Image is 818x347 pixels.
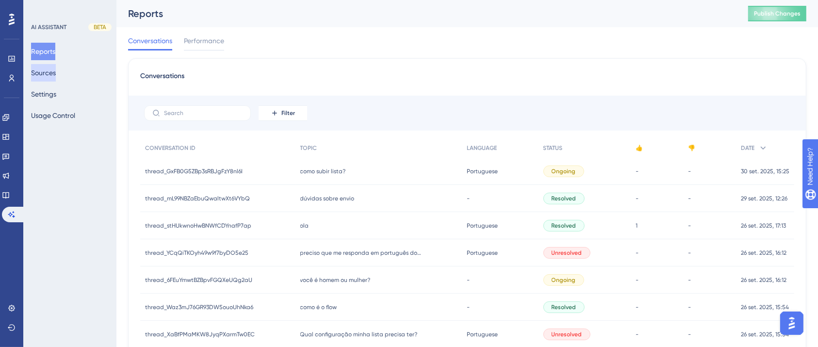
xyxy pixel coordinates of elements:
[467,330,498,338] span: Portuguese
[636,249,638,257] span: -
[688,144,696,152] span: 👎
[636,330,638,338] span: -
[145,195,250,202] span: thread_mL99NBZaEbuQwaltwXt6VYbQ
[741,167,789,175] span: 30 set. 2025, 15:25
[128,7,724,20] div: Reports
[636,195,638,202] span: -
[467,195,470,202] span: -
[688,330,691,338] span: -
[688,167,691,175] span: -
[145,167,243,175] span: thread_GxFB0G5ZBp3sRBJgFzY8nl6I
[467,167,498,175] span: Portuguese
[164,110,243,116] input: Search
[741,249,786,257] span: 26 set. 2025, 16:12
[552,167,576,175] span: Ongoing
[543,144,563,152] span: STATUS
[688,276,691,284] span: -
[741,195,787,202] span: 29 set. 2025, 12:26
[145,330,255,338] span: thread_XaBfPMaMKW8JyqPXarmTw0EC
[552,303,576,311] span: Resolved
[467,144,497,152] span: LANGUAGE
[688,303,691,311] span: -
[636,303,638,311] span: -
[552,195,576,202] span: Resolved
[688,222,691,230] span: -
[145,222,251,230] span: thread_stHUkwnoHwBNWfCDYnafP7ap
[281,109,295,117] span: Filter
[300,167,346,175] span: como subir lista?
[636,167,638,175] span: -
[31,43,55,60] button: Reports
[300,249,422,257] span: preciso que me responda em português do [GEOGRAPHIC_DATA]
[145,276,252,284] span: thread_6FEuYmwtBZBpvFGQXeUQg2aU
[88,23,112,31] div: BETA
[748,6,806,21] button: Publish Changes
[31,64,56,82] button: Sources
[23,2,61,14] span: Need Help?
[777,309,806,338] iframe: UserGuiding AI Assistant Launcher
[636,276,638,284] span: -
[741,222,786,230] span: 26 set. 2025, 17:13
[128,35,172,47] span: Conversations
[467,276,470,284] span: -
[259,105,307,121] button: Filter
[184,35,224,47] span: Performance
[300,222,309,230] span: ola
[300,195,355,202] span: dúvidas sobre envio
[741,330,789,338] span: 26 set. 2025, 15:54
[31,23,66,31] div: AI ASSISTANT
[300,276,371,284] span: você é homem ou mulher?
[140,70,184,88] span: Conversations
[552,249,582,257] span: Unresolved
[300,144,317,152] span: TOPIC
[467,303,470,311] span: -
[688,195,691,202] span: -
[636,144,643,152] span: 👍
[31,107,75,124] button: Usage Control
[741,276,786,284] span: 26 set. 2025, 16:12
[552,330,582,338] span: Unresolved
[688,249,691,257] span: -
[741,303,789,311] span: 26 set. 2025, 15:54
[31,85,56,103] button: Settings
[467,249,498,257] span: Portuguese
[741,144,754,152] span: DATE
[300,330,418,338] span: Qual configuração minha lista precisa ter?
[552,222,576,230] span: Resolved
[145,303,253,311] span: thread_Waz3mJ76GR93DW5ouoUhNka6
[754,10,801,17] span: Publish Changes
[300,303,337,311] span: como é o flow
[552,276,576,284] span: Ongoing
[467,222,498,230] span: Portuguese
[145,249,248,257] span: thread_YCqQiTKOyh49w9f7byDO5e25
[636,222,638,230] span: 1
[145,144,196,152] span: CONVERSATION ID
